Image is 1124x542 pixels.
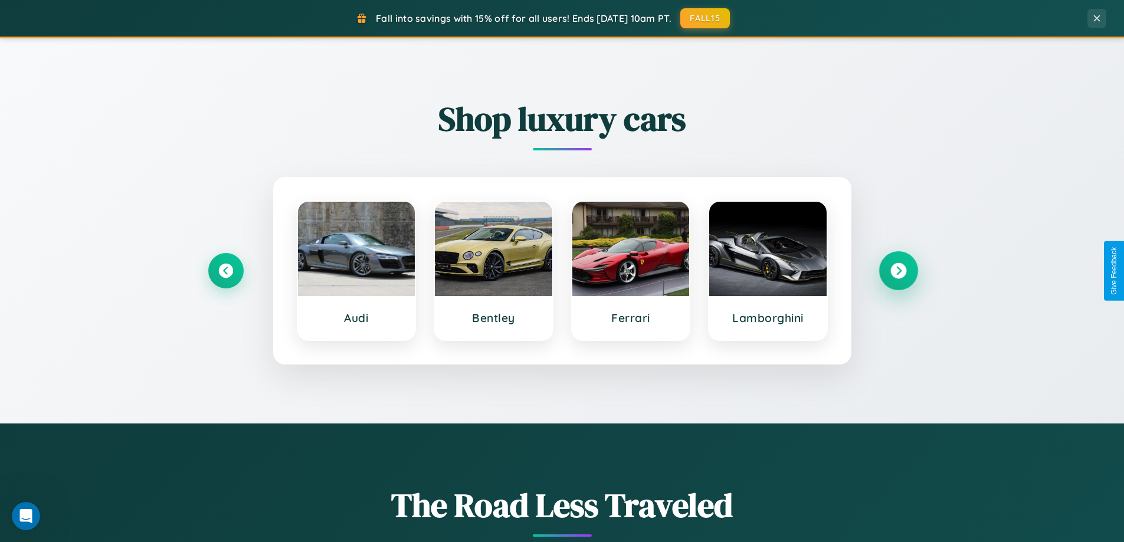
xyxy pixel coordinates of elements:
[208,96,916,142] h2: Shop luxury cars
[680,8,730,28] button: FALL15
[208,482,916,528] h1: The Road Less Traveled
[447,311,540,325] h3: Bentley
[584,311,678,325] h3: Ferrari
[1110,247,1118,295] div: Give Feedback
[721,311,815,325] h3: Lamborghini
[310,311,404,325] h3: Audi
[376,12,671,24] span: Fall into savings with 15% off for all users! Ends [DATE] 10am PT.
[12,502,40,530] iframe: Intercom live chat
